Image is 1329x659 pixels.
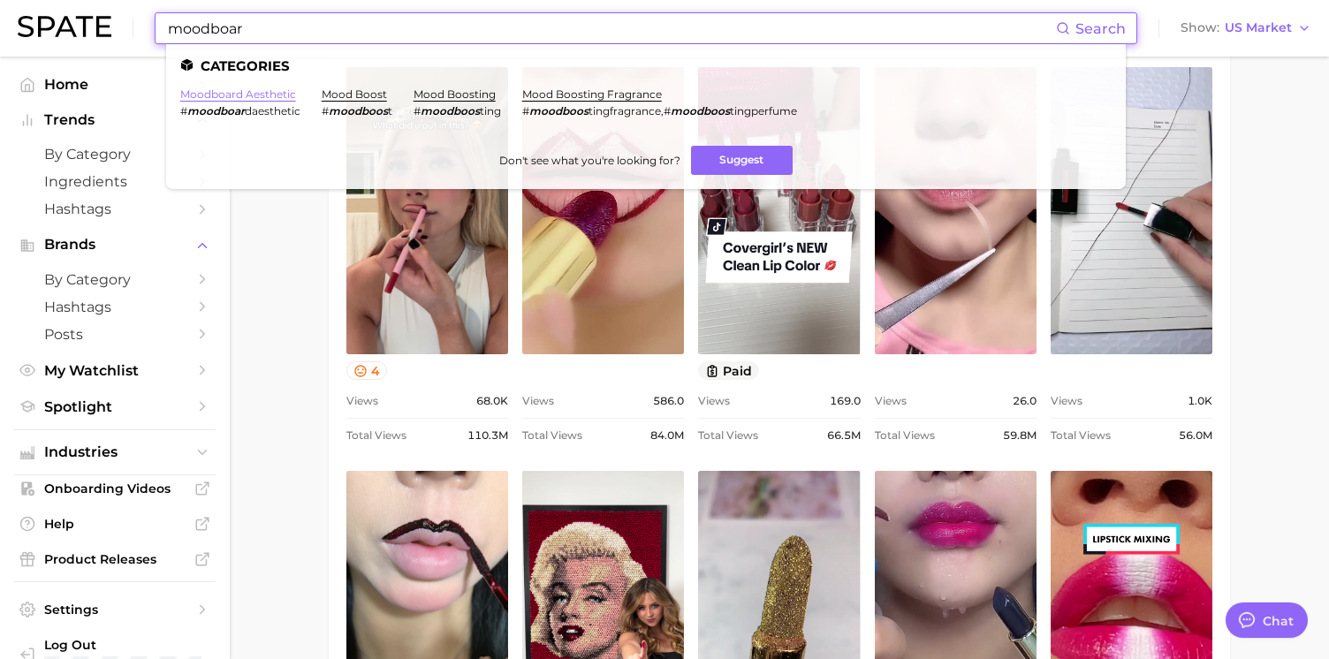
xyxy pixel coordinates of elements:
span: Onboarding Videos [44,481,186,496]
a: by Category [14,140,216,168]
span: Hashtags [44,299,186,315]
span: by Category [44,271,186,288]
button: Trends [14,107,216,133]
a: Product Releases [14,546,216,572]
button: Industries [14,439,216,466]
span: Industries [44,444,186,460]
span: tingperfume [730,104,797,117]
a: Onboarding Videos [14,475,216,502]
span: 169.0 [830,390,861,412]
span: 26.0 [1013,390,1037,412]
a: Posts [14,321,216,348]
span: Brands [44,237,186,253]
span: Trends [44,112,186,128]
span: Views [522,390,554,412]
span: Search [1075,20,1126,37]
a: Spotlight [14,393,216,420]
em: moodboar [187,104,245,117]
span: Spotlight [44,398,186,415]
span: # [664,104,671,117]
span: Home [44,76,186,93]
span: 110.3m [467,425,508,446]
span: t [388,104,392,117]
a: moodboard aesthetic [180,87,296,101]
span: 1.0k [1188,390,1212,412]
span: Posts [44,326,186,343]
span: 68.0k [476,390,508,412]
a: mood boosting fragrance [522,87,662,101]
span: 56.0m [1179,425,1212,446]
span: Views [346,390,378,412]
a: Ingredients [14,168,216,195]
span: Views [698,390,730,412]
a: Hashtags [14,195,216,223]
a: Settings [14,596,216,623]
div: , [522,104,797,117]
span: daesthetic [245,104,300,117]
em: moodboos [329,104,388,117]
button: ShowUS Market [1176,17,1316,40]
span: Don't see what you're looking for? [499,154,680,167]
span: # [522,104,529,117]
span: 59.8m [1003,425,1037,446]
a: Hashtags [14,293,216,321]
span: 84.0m [650,425,684,446]
span: ting [480,104,501,117]
span: US Market [1225,23,1292,33]
li: Categories [180,58,1112,73]
a: My Watchlist [14,357,216,384]
span: Show [1181,23,1219,33]
a: by Category [14,266,216,293]
span: Total Views [1051,425,1111,446]
span: My Watchlist [44,362,186,379]
span: # [414,104,421,117]
span: Settings [44,602,186,617]
span: Views [875,390,907,412]
span: # [322,104,329,117]
a: Help [14,511,216,537]
a: Home [14,71,216,98]
button: Brands [14,231,216,258]
span: Views [1051,390,1082,412]
span: Hashtags [44,201,186,217]
em: moodboos [671,104,730,117]
span: Log Out [44,637,201,653]
span: 66.5m [827,425,861,446]
span: Total Views [875,425,935,446]
span: 586.0 [653,390,684,412]
button: Suggest [691,146,793,175]
span: Total Views [698,425,758,446]
span: Product Releases [44,551,186,567]
span: Total Views [522,425,582,446]
button: paid [698,361,759,380]
span: # [180,104,187,117]
span: by Category [44,146,186,163]
span: Ingredients [44,173,186,190]
span: Help [44,516,186,532]
img: SPATE [18,16,111,37]
span: tingfragrance [589,104,661,117]
em: moodboos [529,104,589,117]
input: Search here for a brand, industry, or ingredient [166,13,1056,43]
a: mood boosting [414,87,496,101]
em: moodboos [421,104,480,117]
a: mood boost [322,87,387,101]
span: Total Views [346,425,406,446]
button: 4 [346,361,387,380]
